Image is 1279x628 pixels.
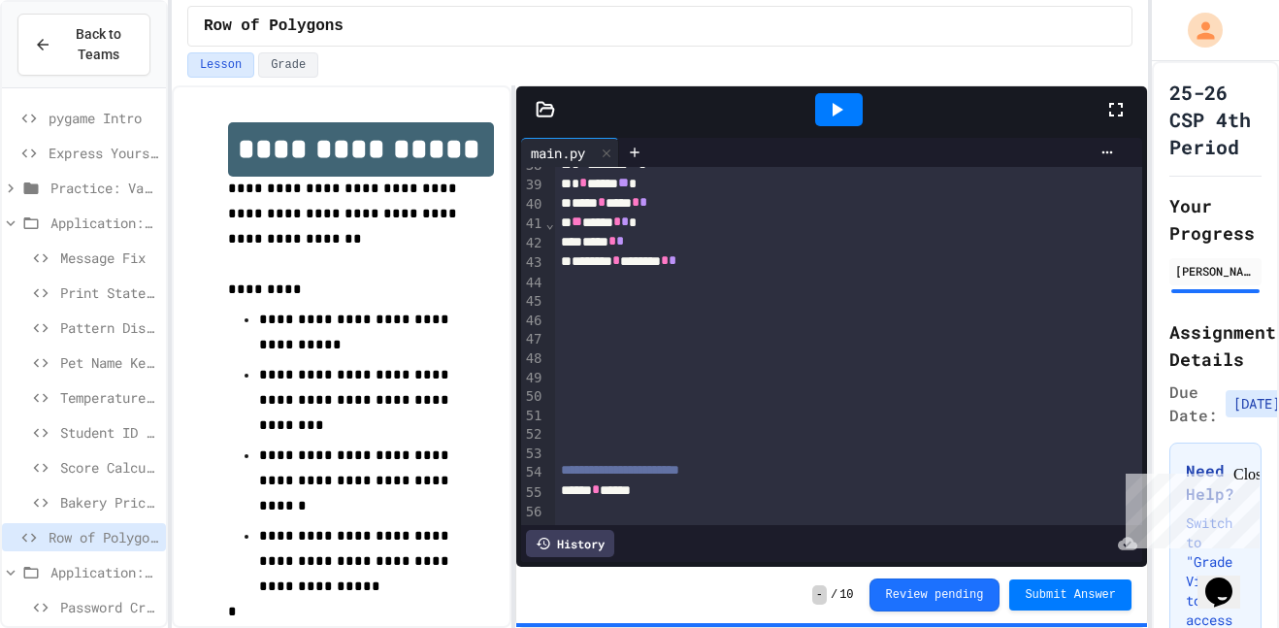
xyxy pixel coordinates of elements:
[521,143,595,163] div: main.py
[17,14,150,76] button: Back to Teams
[545,215,555,231] span: Fold line
[1186,459,1245,506] h3: Need Help?
[60,387,158,408] span: Temperature Converter
[60,317,158,338] span: Pattern Display Challenge
[521,138,619,167] div: main.py
[521,503,545,522] div: 56
[521,292,545,312] div: 45
[521,253,545,273] div: 43
[49,143,158,163] span: Express Yourself in Python!
[60,352,158,373] span: Pet Name Keeper
[526,530,614,557] div: History
[521,349,545,369] div: 48
[521,312,545,331] div: 46
[1169,380,1218,427] span: Due Date:
[1175,262,1256,280] div: [PERSON_NAME]
[258,52,318,78] button: Grade
[521,369,545,388] div: 49
[869,578,1000,611] button: Review pending
[49,108,158,128] span: pygame Intro
[521,234,545,253] div: 42
[1118,466,1260,548] iframe: chat widget
[839,587,853,603] span: 10
[521,176,545,195] div: 39
[521,483,545,503] div: 55
[521,407,545,426] div: 51
[1025,587,1116,603] span: Submit Answer
[60,248,158,268] span: Message Fix
[60,422,158,443] span: Student ID Scanner
[521,463,545,482] div: 54
[49,527,158,547] span: Row of Polygons
[60,492,158,512] span: Bakery Price Calculator
[8,8,134,123] div: Chat with us now!Close
[1169,318,1262,373] h2: Assignment Details
[1167,8,1228,52] div: My Account
[521,156,545,176] div: 38
[521,425,545,445] div: 52
[521,445,545,464] div: 53
[521,195,545,215] div: 40
[521,215,545,234] div: 41
[1009,579,1131,611] button: Submit Answer
[50,178,158,198] span: Practice: Variables/Print
[812,585,827,605] span: -
[50,562,158,582] span: Application: Strings, Inputs, Math
[521,274,545,293] div: 44
[60,282,158,303] span: Print Statement Repair
[831,587,837,603] span: /
[204,15,344,38] span: Row of Polygons
[521,387,545,407] div: 50
[1197,550,1260,609] iframe: chat widget
[60,597,158,617] span: Password Creator
[521,330,545,349] div: 47
[63,24,134,65] span: Back to Teams
[50,213,158,233] span: Application: Variables/Print
[1169,79,1262,160] h1: 25-26 CSP 4th Period
[60,457,158,478] span: Score Calculator
[1169,192,1262,247] h2: Your Progress
[187,52,254,78] button: Lesson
